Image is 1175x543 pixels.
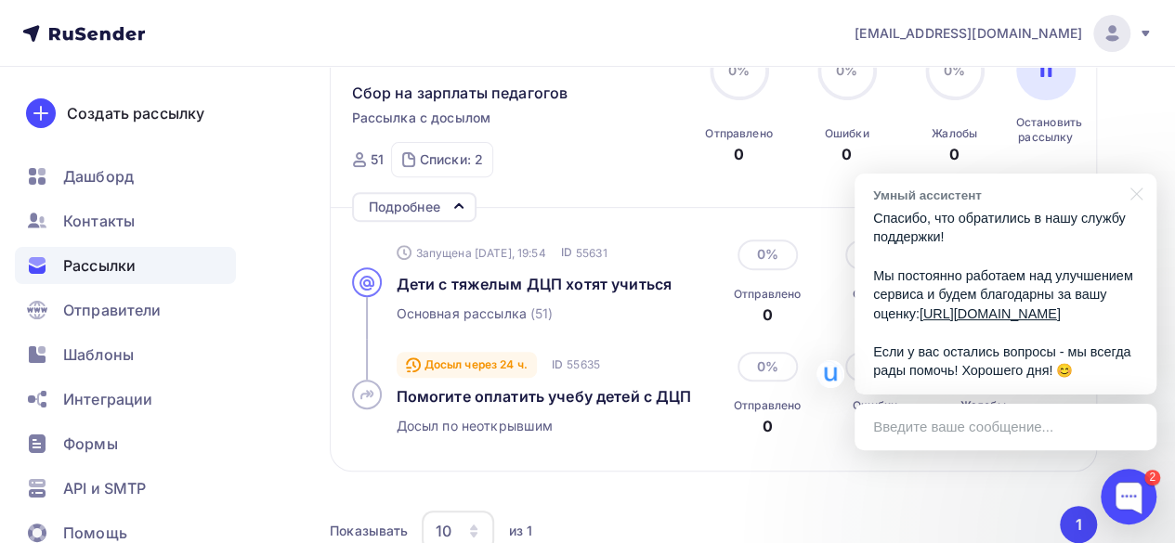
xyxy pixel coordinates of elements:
[816,360,844,388] img: Александр
[63,299,162,321] span: Отправители
[920,306,1061,321] a: [URL][DOMAIN_NAME]
[552,356,563,374] span: ID
[734,143,744,165] div: 0
[15,158,236,195] a: Дашборд
[330,522,408,540] div: Показывать
[734,415,801,437] div: 0
[1057,506,1098,543] ul: Pagination
[932,126,977,141] div: Жалобы
[397,387,692,406] span: Помогите оплатить учебу детей с ДЦП
[15,202,236,239] a: Контакты
[728,62,750,78] span: 0%
[397,275,672,293] span: Дети с тяжелым ДЦП хотят учиться
[63,388,152,410] span: Интеграции
[508,522,532,540] div: из 1
[705,126,772,141] div: Отправлено
[397,304,527,323] span: Основная рассылка
[397,273,707,295] a: Дети с тяжелым ДЦП хотят учиться
[435,520,450,542] div: 10
[371,150,384,169] div: 51
[530,304,554,323] span: (51)
[738,352,798,381] div: 0%
[960,398,1006,413] div: Жалобы
[15,247,236,284] a: Рассылки
[853,287,897,302] div: Ошибки
[63,165,134,187] span: Дашборд
[567,356,600,372] span: 55635
[855,24,1082,43] span: [EMAIL_ADDRESS][DOMAIN_NAME]
[1060,506,1097,543] button: Go to page 1
[63,477,146,499] span: API и SMTP
[352,82,568,104] span: Сбор на зарплаты педагогов
[397,352,537,378] div: Досыл через 24 ч.
[63,343,134,366] span: Шаблоны
[873,209,1138,381] p: Спасибо, что обратились в нашу службу поддержки! Мы постоянно работаем над улучшением сервиса и б...
[853,304,897,326] div: 0
[1144,470,1160,485] div: 2
[576,245,607,261] span: 55631
[15,336,236,373] a: Шаблоны
[944,62,965,78] span: 0%
[397,417,554,435] span: Досыл по неоткрывшим
[63,254,136,277] span: Рассылки
[842,143,852,165] div: 0
[873,187,1119,204] div: Умный ассистент
[853,415,897,437] div: 0
[738,239,798,269] div: 0%
[63,210,135,232] span: Контакты
[369,196,440,218] div: Подробнее
[853,398,897,413] div: Ошибки
[825,126,869,141] div: Ошибки
[15,291,236,329] a: Отправители
[420,150,483,169] div: Списки: 2
[67,102,204,124] div: Создать рассылку
[845,239,906,269] div: 0%
[734,287,801,302] div: Отправлено
[949,143,960,165] div: 0
[734,398,801,413] div: Отправлено
[15,425,236,462] a: Формы
[63,433,118,455] span: Формы
[416,245,546,261] span: Запущена [DATE], 19:54
[1016,115,1076,145] div: Остановить рассылку
[352,109,491,127] span: Рассылка с досылом
[855,15,1153,52] a: [EMAIL_ADDRESS][DOMAIN_NAME]
[561,243,572,262] span: ID
[845,352,906,381] div: 0%
[836,62,857,78] span: 0%
[855,404,1156,450] div: Введите ваше сообщение...
[734,304,801,326] div: 0
[397,385,707,407] a: Помогите оплатить учебу детей с ДЦП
